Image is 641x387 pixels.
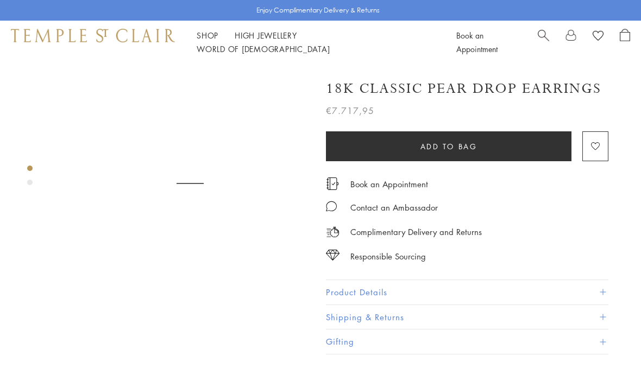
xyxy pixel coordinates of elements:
img: MessageIcon-01_2.svg [326,201,337,212]
button: Add to bag [326,131,571,161]
img: icon_appointment.svg [326,177,339,190]
a: World of [DEMOGRAPHIC_DATA]World of [DEMOGRAPHIC_DATA] [197,43,330,54]
p: Complimentary Delivery and Returns [350,225,482,239]
nav: Main navigation [197,29,432,56]
div: Product gallery navigation [27,163,33,194]
a: ShopShop [197,30,218,41]
iframe: Gorgias live chat messenger [587,336,630,376]
a: Open Shopping Bag [620,29,630,56]
div: Responsible Sourcing [350,250,426,263]
img: icon_delivery.svg [326,225,340,239]
button: Gifting [326,329,608,354]
a: View Wishlist [593,29,604,45]
button: Product Details [326,280,608,304]
h1: 18K Classic Pear Drop Earrings [326,79,601,98]
a: Search [538,29,549,56]
a: Book an Appointment [456,30,498,54]
button: Shipping & Returns [326,305,608,329]
span: Add to bag [420,141,477,153]
p: Enjoy Complimentary Delivery & Returns [256,5,380,16]
div: Contact an Ambassador [350,201,438,214]
a: High JewelleryHigh Jewellery [235,30,297,41]
img: Temple St. Clair [11,29,175,42]
span: €7.717,95 [326,104,374,118]
img: icon_sourcing.svg [326,250,340,261]
a: Book an Appointment [350,178,428,190]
